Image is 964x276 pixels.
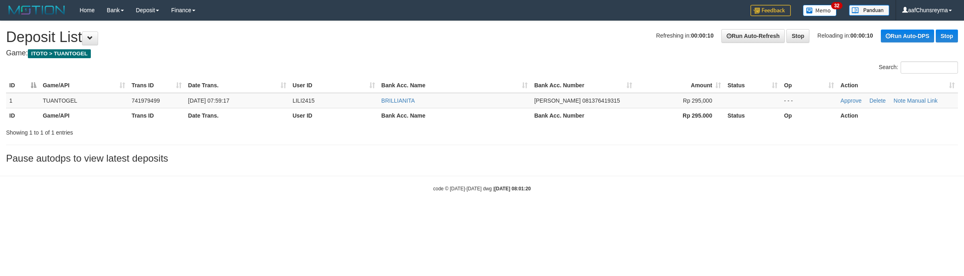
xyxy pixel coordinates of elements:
th: Game/API [40,108,128,123]
th: Trans ID [128,108,185,123]
th: Op: activate to sort column ascending [781,78,837,93]
span: Rp 295,000 [683,97,712,104]
h4: Game: [6,49,958,57]
th: Date Trans.: activate to sort column ascending [185,78,289,93]
strong: 00:00:10 [691,32,714,39]
td: - - - [781,93,837,108]
strong: 00:00:10 [851,32,873,39]
span: ITOTO > TUANTOGEL [28,49,91,58]
th: User ID: activate to sort column ascending [289,78,378,93]
img: Feedback.jpg [750,5,791,16]
span: [PERSON_NAME] [534,97,580,104]
a: Approve [840,97,861,104]
td: TUANTOGEL [40,93,128,108]
img: MOTION_logo.png [6,4,67,16]
a: BRILLIANITA [381,97,415,104]
h1: Deposit List [6,29,958,45]
th: Action: activate to sort column ascending [837,78,958,93]
th: Status [724,108,781,123]
th: Bank Acc. Name [378,108,531,123]
th: Bank Acc. Name: activate to sort column ascending [378,78,531,93]
td: 1 [6,93,40,108]
th: Bank Acc. Number: activate to sort column ascending [531,78,635,93]
span: Copy 081376419315 to clipboard [582,97,620,104]
th: Op [781,108,837,123]
th: Trans ID: activate to sort column ascending [128,78,185,93]
th: ID [6,108,40,123]
a: Run Auto-DPS [881,29,934,42]
th: User ID [289,108,378,123]
a: Stop [786,29,809,43]
span: Reloading in: [817,32,873,39]
th: ID: activate to sort column descending [6,78,40,93]
a: Stop [936,29,958,42]
th: Rp 295.000 [635,108,724,123]
span: [DATE] 07:59:17 [188,97,229,104]
th: Date Trans. [185,108,289,123]
th: Status: activate to sort column ascending [724,78,781,93]
input: Search: [901,61,958,74]
th: Action [837,108,958,123]
span: 741979499 [132,97,160,104]
span: 32 [831,2,842,9]
th: Amount: activate to sort column ascending [635,78,724,93]
img: panduan.png [849,5,889,16]
th: Game/API: activate to sort column ascending [40,78,128,93]
img: Button%20Memo.svg [803,5,837,16]
a: Note [894,97,906,104]
a: Manual Link [907,97,938,104]
h3: Pause autodps to view latest deposits [6,153,958,164]
span: LILI2415 [293,97,315,104]
label: Search: [879,61,958,74]
small: code © [DATE]-[DATE] dwg | [433,186,531,192]
th: Bank Acc. Number [531,108,635,123]
a: Delete [870,97,886,104]
div: Showing 1 to 1 of 1 entries [6,125,396,137]
strong: [DATE] 08:01:20 [495,186,531,192]
span: Refreshing in: [656,32,713,39]
a: Run Auto-Refresh [721,29,785,43]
